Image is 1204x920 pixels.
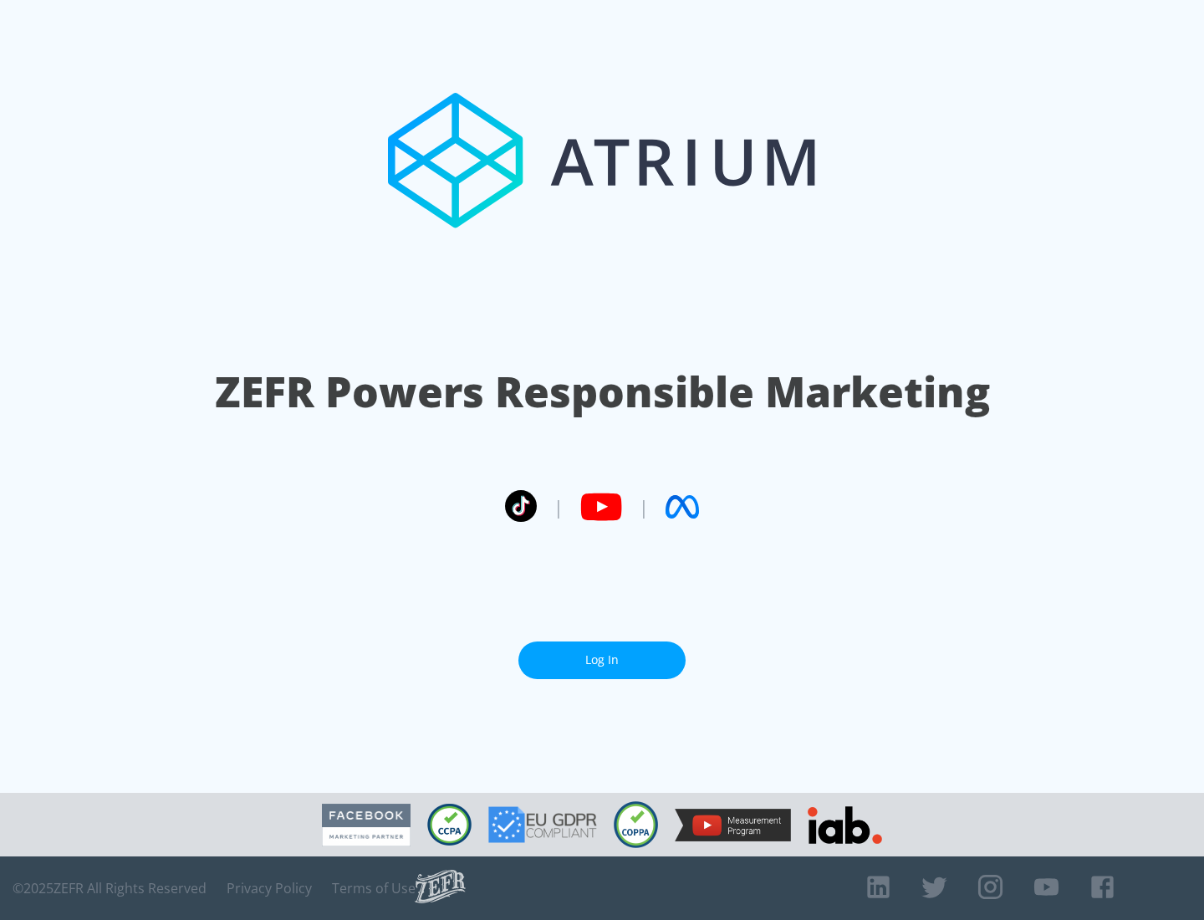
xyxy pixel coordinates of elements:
a: Log In [518,641,686,679]
img: COPPA Compliant [614,801,658,848]
span: © 2025 ZEFR All Rights Reserved [13,880,207,897]
h1: ZEFR Powers Responsible Marketing [215,363,990,421]
img: GDPR Compliant [488,806,597,843]
img: Facebook Marketing Partner [322,804,411,846]
span: | [639,494,649,519]
img: CCPA Compliant [427,804,472,846]
a: Terms of Use [332,880,416,897]
img: YouTube Measurement Program [675,809,791,841]
a: Privacy Policy [227,880,312,897]
img: IAB [808,806,882,844]
span: | [554,494,564,519]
